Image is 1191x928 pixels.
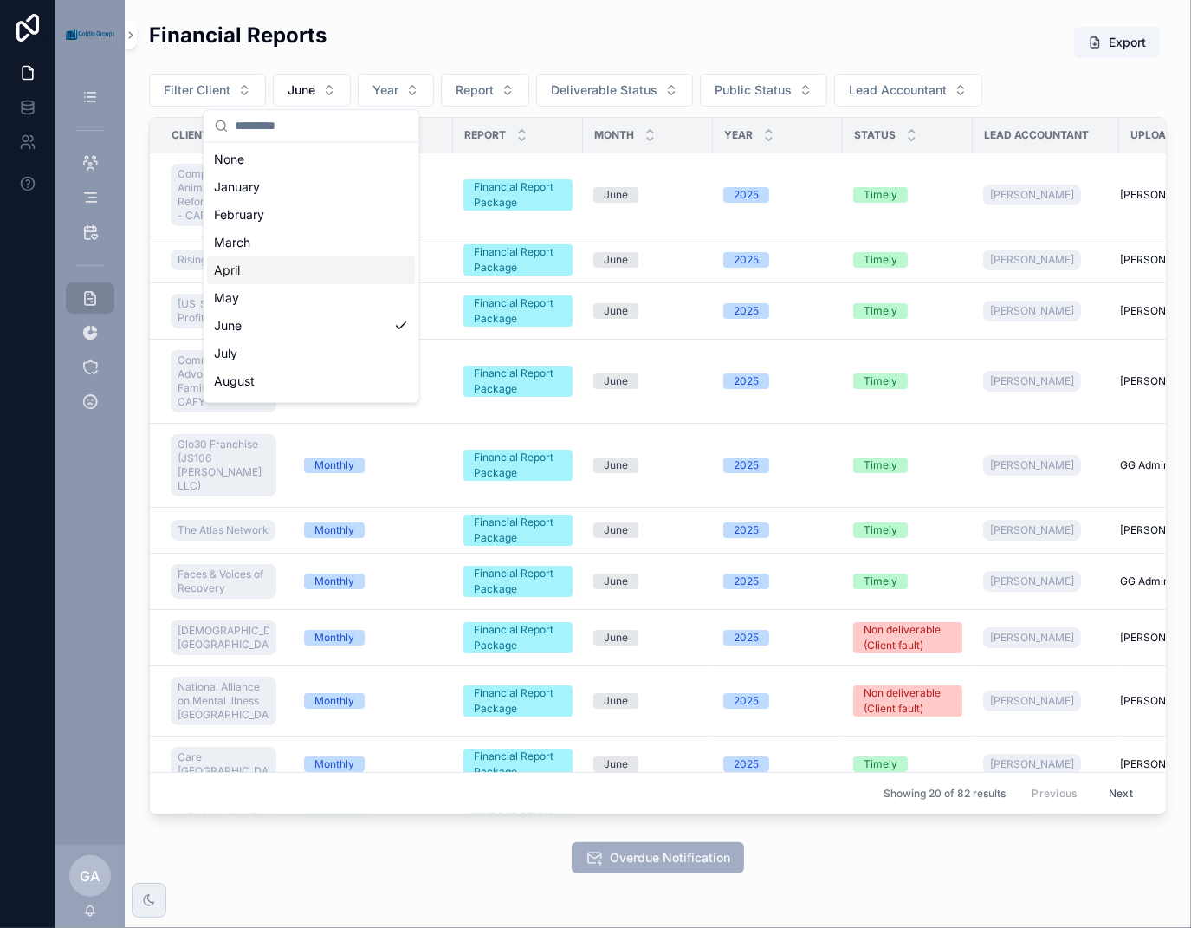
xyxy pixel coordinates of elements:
[853,574,962,589] a: Timely
[304,458,443,473] a: Monthly
[171,250,269,270] a: Rising for Justice
[983,750,1109,778] a: [PERSON_NAME]
[604,373,628,389] div: June
[853,685,962,717] a: Non deliverable (Client fault)
[463,450,573,481] a: Financial Report Package
[314,630,354,646] div: Monthly
[990,304,1074,318] span: [PERSON_NAME]
[172,128,209,142] span: Client
[990,574,1074,588] span: [PERSON_NAME]
[207,146,415,173] div: None
[723,252,832,268] a: 2025
[304,630,443,646] a: Monthly
[853,252,962,268] a: Timely
[304,522,443,538] a: Monthly
[983,371,1081,392] a: [PERSON_NAME]
[723,303,832,319] a: 2025
[288,81,315,99] span: June
[474,749,562,780] div: Financial Report Package
[178,354,269,409] span: Community Advocates for Family & Youth - CAFY
[171,350,276,412] a: Community Advocates for Family & Youth - CAFY
[983,624,1109,652] a: [PERSON_NAME]
[593,574,702,589] a: June
[178,253,262,267] span: Rising for Justice
[463,566,573,597] a: Financial Report Package
[983,687,1109,715] a: [PERSON_NAME]
[149,74,266,107] button: Select Button
[463,295,573,327] a: Financial Report Package
[1074,27,1160,58] button: Export
[441,74,529,107] button: Select Button
[171,673,283,729] a: National Alliance on Mental Illness [GEOGRAPHIC_DATA]
[572,842,744,873] button: Overdue Notification
[864,458,897,473] div: Timely
[723,373,832,389] a: 2025
[178,167,269,223] span: Companion and Animals for Reform and Equity - CARE
[853,458,962,473] a: Timely
[604,693,628,709] div: June
[983,516,1109,544] a: [PERSON_NAME]
[723,187,832,203] a: 2025
[593,693,702,709] a: June
[551,81,657,99] span: Deliverable Status
[463,515,573,546] a: Financial Report Package
[314,522,354,538] div: Monthly
[171,564,276,599] a: Faces & Voices of Recovery
[604,522,628,538] div: June
[990,694,1074,708] span: [PERSON_NAME]
[983,185,1081,205] a: [PERSON_NAME]
[304,693,443,709] a: Monthly
[984,128,1089,142] span: Lead Accountant
[983,568,1109,595] a: [PERSON_NAME]
[990,374,1074,388] span: [PERSON_NAME]
[463,366,573,397] a: Financial Report Package
[171,561,283,602] a: Faces & Voices of Recovery
[715,81,792,99] span: Public Status
[604,756,628,772] div: June
[593,187,702,203] a: June
[207,367,415,395] div: August
[204,142,418,402] div: Suggestions
[178,568,269,595] span: Faces & Voices of Recovery
[983,520,1081,541] a: [PERSON_NAME]
[983,301,1081,321] a: [PERSON_NAME]
[990,757,1074,771] span: [PERSON_NAME]
[853,756,962,772] a: Timely
[171,677,276,725] a: National Alliance on Mental Illness [GEOGRAPHIC_DATA]
[990,253,1074,267] span: [PERSON_NAME]
[990,458,1074,472] span: [PERSON_NAME]
[171,520,275,541] a: The Atlas Network
[207,395,415,423] div: September
[463,749,573,780] a: Financial Report Package
[593,756,702,772] a: June
[55,69,125,440] div: scrollable content
[178,297,269,325] span: [US_STATE] Non Profits
[723,522,832,538] a: 2025
[983,455,1081,476] a: [PERSON_NAME]
[853,522,962,538] a: Timely
[1120,574,1169,588] span: GG Admin
[456,81,494,99] span: Report
[864,756,897,772] div: Timely
[723,458,832,473] a: 2025
[593,373,702,389] a: June
[734,187,759,203] div: 2025
[171,164,276,226] a: Companion and Animals for Reform and Equity - CARE
[864,373,897,389] div: Timely
[207,229,415,256] div: March
[207,284,415,312] div: May
[604,303,628,319] div: June
[734,693,759,709] div: 2025
[864,522,897,538] div: Timely
[853,303,962,319] a: Timely
[474,295,562,327] div: Financial Report Package
[724,128,753,142] span: Year
[171,620,276,655] a: [DEMOGRAPHIC_DATA][GEOGRAPHIC_DATA]
[700,74,827,107] button: Select Button
[474,685,562,717] div: Financial Report Package
[734,303,759,319] div: 2025
[171,160,283,230] a: Companion and Animals for Reform and Equity - CARE
[314,574,354,589] div: Monthly
[474,515,562,546] div: Financial Report Package
[171,347,283,416] a: Community Advocates for Family & Youth - CAFY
